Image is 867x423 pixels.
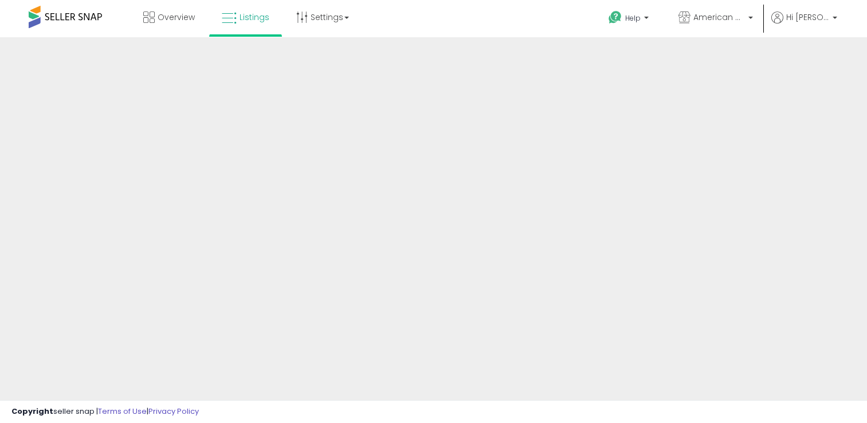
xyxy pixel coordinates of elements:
span: American Apollo [693,11,745,23]
span: Overview [158,11,195,23]
i: Get Help [608,10,622,25]
span: Hi [PERSON_NAME] [786,11,829,23]
span: Listings [240,11,269,23]
a: Terms of Use [98,406,147,417]
a: Privacy Policy [148,406,199,417]
a: Help [599,2,660,37]
a: Hi [PERSON_NAME] [771,11,837,37]
strong: Copyright [11,406,53,417]
span: Help [625,13,641,23]
div: seller snap | | [11,406,199,417]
